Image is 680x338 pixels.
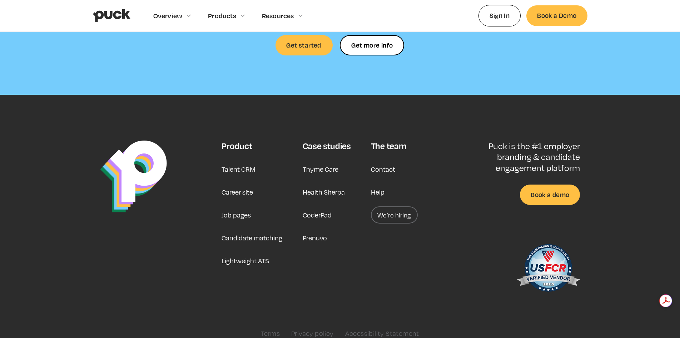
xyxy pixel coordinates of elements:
[340,35,404,55] form: Ready to find your people
[262,12,294,20] div: Resources
[222,252,269,269] a: Lightweight ATS
[303,229,327,246] a: Prenuvo
[371,161,395,178] a: Contact
[222,229,282,246] a: Candidate matching
[276,35,333,55] a: Get started
[291,329,334,337] a: Privacy policy
[371,141,406,151] div: The team
[208,12,236,20] div: Products
[465,141,580,173] p: Puck is the #1 employer branding & candidate engagement platform
[303,206,332,224] a: CoderPad
[303,141,351,151] div: Case studies
[478,5,521,26] a: Sign In
[222,161,255,178] a: Talent CRM
[153,12,183,20] div: Overview
[222,206,251,224] a: Job pages
[371,183,384,201] a: Help
[520,185,580,205] a: Book a demo
[371,206,418,224] a: We’re hiring
[222,183,253,201] a: Career site
[340,35,404,55] a: Get more info
[222,141,252,151] div: Product
[345,329,419,337] a: Accessibility Statement
[303,183,345,201] a: Health Sherpa
[516,241,580,298] img: US Federal Contractor Registration System for Award Management Verified Vendor Seal
[303,161,338,178] a: Thyme Care
[261,329,280,337] a: Terms
[100,141,167,212] img: Puck Logo
[526,5,587,26] a: Book a Demo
